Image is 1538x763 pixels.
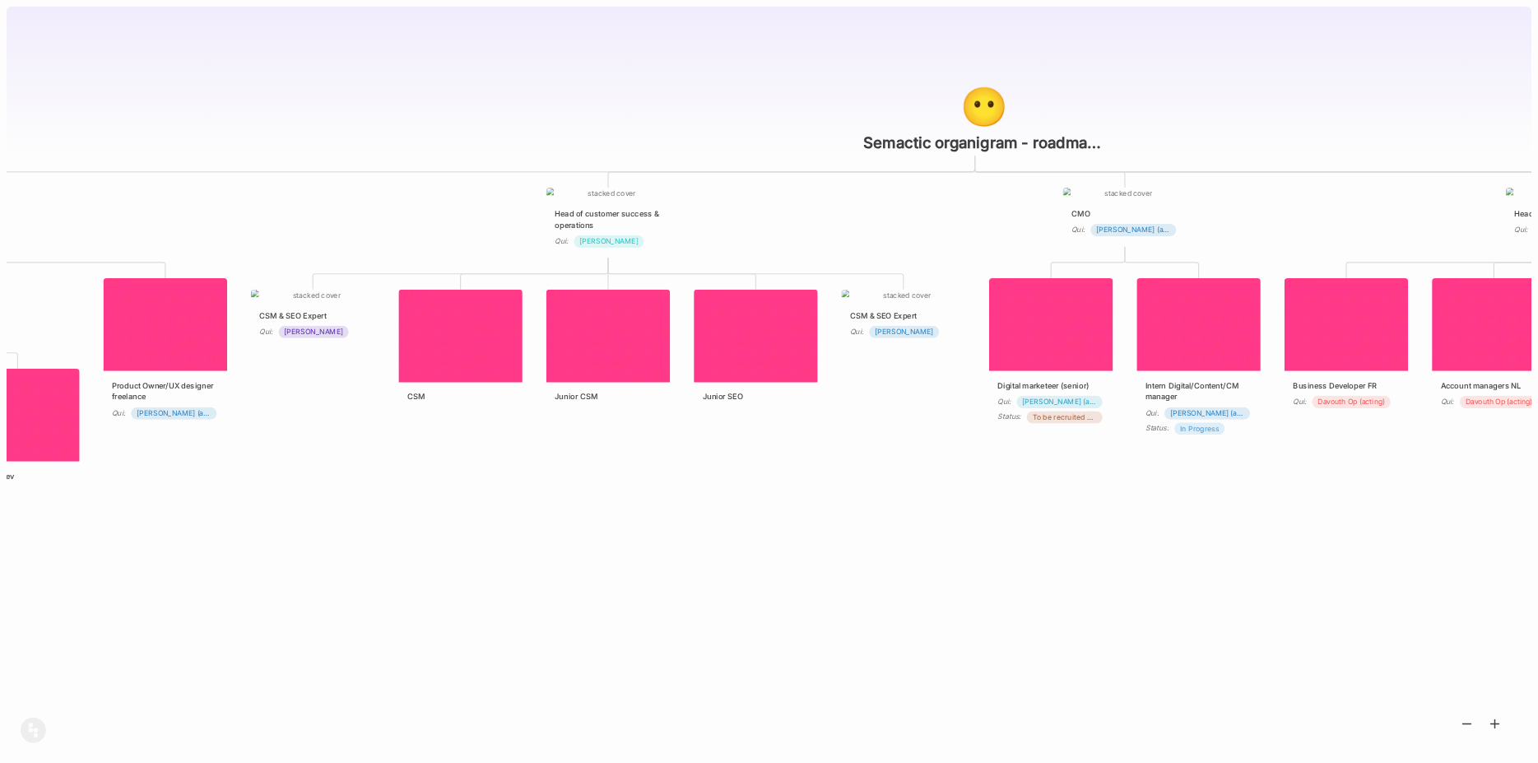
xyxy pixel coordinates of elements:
[555,207,662,230] div: Head of customer success & operations
[398,290,522,383] img: stacked cover
[546,187,671,256] div: stacked coverHead of customer success & operationsQui:[PERSON_NAME]
[988,277,1113,432] div: stacked coverDigital marketeer (senior)Qui:[PERSON_NAME] (acting)Status:To be recruited by end 2024
[398,289,523,412] div: stacked coverCSM
[1145,407,1159,419] div: Qui :
[842,290,965,301] img: stacked cover
[1033,412,1097,423] span: To be recruited by end 2024
[250,289,375,347] div: stacked coverCSM & SEO ExpertQui:[PERSON_NAME]
[546,290,670,383] img: stacked cover
[1145,422,1169,434] div: Status :
[1096,225,1170,236] span: [PERSON_NAME] (acting)
[112,379,219,402] div: Product Owner/UX designer freelance
[989,278,1113,371] img: stacked cover
[1284,277,1409,417] div: stacked coverBusiness Developer FRQui:Davouth Op (acting)
[103,277,228,428] div: stacked coverProduct Owner/UX designer freelanceQui:[PERSON_NAME] (acting)
[555,235,568,247] div: Qui :
[1071,207,1178,219] div: CMO
[960,87,1008,122] div: 😶
[259,309,366,321] div: CSM & SEO Expert
[546,289,671,412] div: stacked coverJunior CSM
[850,309,957,321] div: CSM & SEO Expert
[104,278,227,371] img: stacked cover
[1441,396,1454,407] div: Qui :
[1317,396,1385,407] span: Davouth Op (acting)
[850,326,863,337] div: Qui :
[1022,396,1096,407] span: [PERSON_NAME] (acting)
[407,391,514,402] div: CSM
[694,290,817,383] img: stacked cover
[1145,379,1252,402] div: Intern Digital/Content/CM manager
[284,326,342,337] span: [PERSON_NAME]
[20,717,46,743] img: svg%3e
[112,407,125,419] div: Qui :
[1170,407,1244,419] span: [PERSON_NAME] (acting)
[137,407,211,419] span: [PERSON_NAME] (acting)
[546,188,670,199] img: stacked cover
[1180,423,1219,435] span: In Progress
[997,396,1011,407] div: Qui :
[703,391,810,402] div: Junior SEO
[1285,278,1408,371] img: stacked cover
[848,57,1120,157] div: 😶
[555,391,662,402] div: Junior CSM
[1071,224,1085,235] div: Qui :
[251,290,374,301] img: stacked cover
[1136,277,1262,444] div: stacked coverIntern Digital/Content/CM managerQui:[PERSON_NAME] (acting)Status:In Progress
[1514,224,1527,235] div: Qui :
[1063,188,1187,199] img: stacked cover
[579,235,638,247] span: [PERSON_NAME]
[259,326,272,337] div: Qui :
[1136,278,1260,371] img: stacked cover
[694,289,819,412] div: stacked coverJunior SEO
[875,326,933,337] span: [PERSON_NAME]
[1293,396,1306,407] div: Qui :
[841,289,966,347] div: stacked coverCSM & SEO ExpertQui:[PERSON_NAME]
[1293,379,1400,391] div: Business Developer FR
[1466,396,1533,407] span: Davouth Op (acting)
[1062,187,1187,245] div: stacked coverCMOQui:[PERSON_NAME] (acting)
[997,411,1020,422] div: Status :
[997,379,1104,391] div: Digital marketeer (senior)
